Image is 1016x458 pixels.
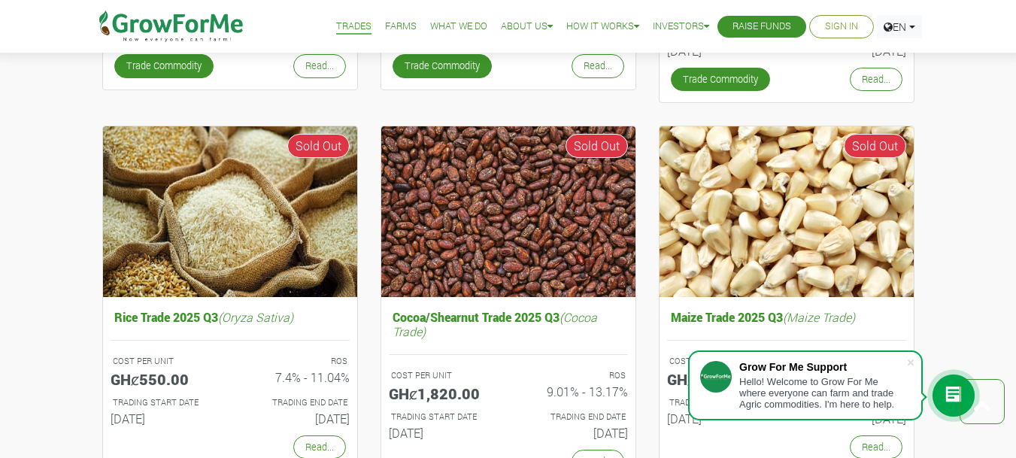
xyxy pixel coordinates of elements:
[572,54,624,77] a: Read...
[103,126,357,297] img: growforme image
[385,19,417,35] a: Farms
[501,19,553,35] a: About Us
[667,44,775,58] h6: [DATE]
[391,369,495,382] p: COST PER UNIT
[671,68,770,91] a: Trade Commodity
[293,54,346,77] a: Read...
[114,54,214,77] a: Trade Commodity
[241,370,350,384] h6: 7.4% - 11.04%
[667,370,775,388] h5: GHȼ900.00
[522,411,626,423] p: Estimated Trading End Date
[389,306,628,342] h5: Cocoa/Shearnut Trade 2025 Q3
[653,19,709,35] a: Investors
[113,396,217,409] p: Estimated Trading Start Date
[287,134,350,158] span: Sold Out
[850,68,902,91] a: Read...
[389,306,628,446] a: Cocoa/Shearnut Trade 2025 Q3(Cocoa Trade) COST PER UNIT GHȼ1,820.00 ROS 9.01% - 13.17% TRADING ST...
[393,309,597,339] i: (Cocoa Trade)
[336,19,372,35] a: Trades
[111,306,350,432] a: Rice Trade 2025 Q3(Oryza Sativa) COST PER UNIT GHȼ550.00 ROS 7.4% - 11.04% TRADING START DATE [DA...
[391,411,495,423] p: Estimated Trading Start Date
[667,411,775,426] h6: [DATE]
[111,306,350,328] h5: Rice Trade 2025 Q3
[389,384,497,402] h5: GHȼ1,820.00
[430,19,487,35] a: What We Do
[669,396,773,409] p: Estimated Trading Start Date
[520,426,628,440] h6: [DATE]
[520,384,628,399] h6: 9.01% - 13.17%
[825,19,858,35] a: Sign In
[522,369,626,382] p: ROS
[739,376,906,410] div: Hello! Welcome to Grow For Me where everyone can farm and trade Agric commodities. I'm here to help.
[877,15,922,38] a: EN
[739,361,906,373] div: Grow For Me Support
[218,309,293,325] i: (Oryza Sativa)
[381,126,635,297] img: growforme image
[566,19,639,35] a: How it Works
[244,355,347,368] p: ROS
[669,355,773,368] p: COST PER UNIT
[660,126,914,297] img: growforme image
[783,309,855,325] i: (Maize Trade)
[566,134,628,158] span: Sold Out
[111,411,219,426] h6: [DATE]
[393,54,492,77] a: Trade Commodity
[113,355,217,368] p: COST PER UNIT
[244,396,347,409] p: Estimated Trading End Date
[241,411,350,426] h6: [DATE]
[667,306,906,328] h5: Maize Trade 2025 Q3
[732,19,791,35] a: Raise Funds
[111,370,219,388] h5: GHȼ550.00
[389,426,497,440] h6: [DATE]
[667,306,906,432] a: Maize Trade 2025 Q3(Maize Trade) COST PER UNIT GHȼ900.00 ROS 8.09% - 11.9% TRADING START DATE [DA...
[844,134,906,158] span: Sold Out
